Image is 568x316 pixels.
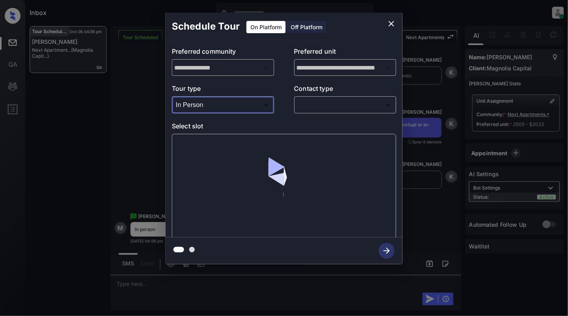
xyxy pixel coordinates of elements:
[294,47,397,59] p: Preferred unit
[166,13,246,40] h2: Schedule Tour
[294,84,397,96] p: Contact type
[384,16,399,32] button: close
[172,84,274,96] p: Tour type
[172,47,274,59] p: Preferred community
[287,21,326,33] div: Off Platform
[238,140,331,233] img: loaderv1.7921fd1ed0a854f04152.gif
[374,241,399,261] button: btn-next
[174,98,272,111] div: In Person
[172,121,396,134] p: Select slot
[246,21,286,33] div: On Platform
